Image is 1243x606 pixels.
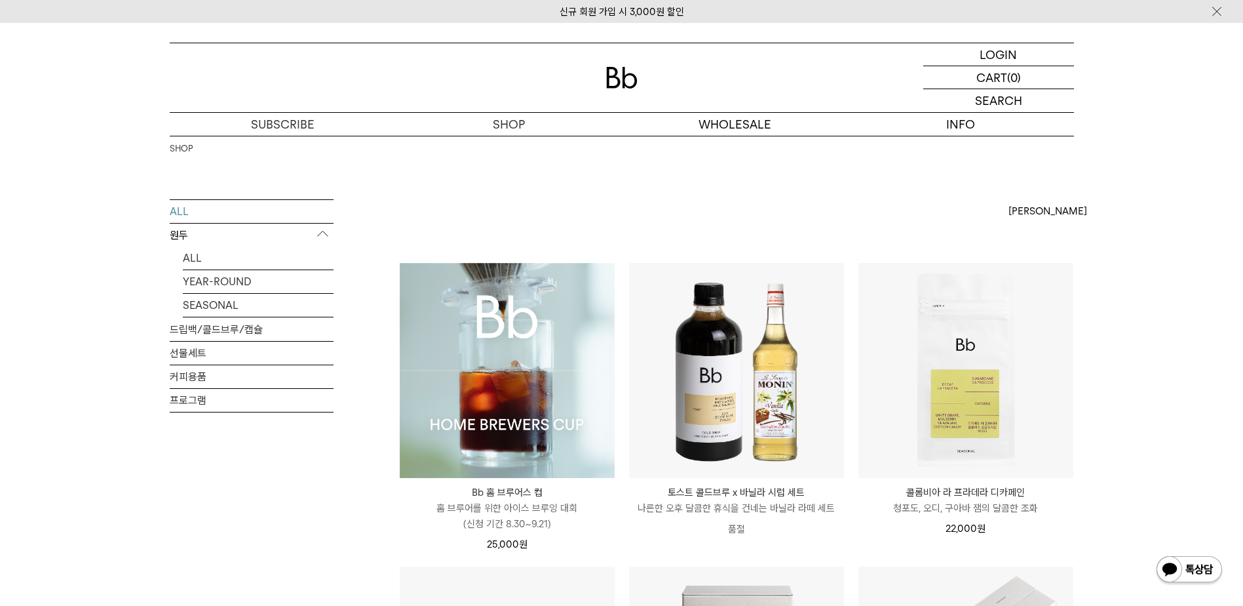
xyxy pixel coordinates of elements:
[976,66,1007,89] p: CART
[400,485,615,500] p: Bb 홈 브루어스 컵
[923,66,1074,89] a: CART (0)
[629,485,844,516] a: 토스트 콜드브루 x 바닐라 시럽 세트 나른한 오후 달콤한 휴식을 건네는 바닐라 라떼 세트
[400,263,615,478] img: Bb 홈 브루어스 컵
[170,389,334,412] a: 프로그램
[858,263,1073,478] img: 콜롬비아 라 프라데라 디카페인
[170,365,334,388] a: 커피용품
[858,485,1073,516] a: 콜롬비아 라 프라데라 디카페인 청포도, 오디, 구아바 잼의 달콤한 조화
[622,113,848,136] p: WHOLESALE
[170,113,396,136] a: SUBSCRIBE
[1155,555,1223,586] img: 카카오톡 채널 1:1 채팅 버튼
[848,113,1074,136] p: INFO
[400,500,615,532] p: 홈 브루어를 위한 아이스 브루잉 대회 (신청 기간 8.30~9.21)
[946,523,985,535] span: 22,000
[170,224,334,247] p: 원두
[975,89,1022,112] p: SEARCH
[560,6,684,18] a: 신규 회원 가입 시 3,000원 할인
[170,342,334,365] a: 선물세트
[980,43,1017,66] p: LOGIN
[629,263,844,478] img: 토스트 콜드브루 x 바닐라 시럽 세트
[400,485,615,532] a: Bb 홈 브루어스 컵 홈 브루어를 위한 아이스 브루잉 대회(신청 기간 8.30~9.21)
[183,294,334,317] a: SEASONAL
[977,523,985,535] span: 원
[923,43,1074,66] a: LOGIN
[170,318,334,341] a: 드립백/콜드브루/캡슐
[1007,66,1021,89] p: (0)
[629,500,844,516] p: 나른한 오후 달콤한 휴식을 건네는 바닐라 라떼 세트
[396,113,622,136] a: SHOP
[629,516,844,542] p: 품절
[519,538,527,550] span: 원
[606,67,638,89] img: 로고
[858,485,1073,500] p: 콜롬비아 라 프라데라 디카페인
[183,270,334,293] a: YEAR-ROUND
[183,247,334,270] a: ALL
[858,500,1073,516] p: 청포도, 오디, 구아바 잼의 달콤한 조화
[170,200,334,223] a: ALL
[1008,203,1087,219] span: [PERSON_NAME]
[629,485,844,500] p: 토스트 콜드브루 x 바닐라 시럽 세트
[170,142,193,155] a: SHOP
[487,538,527,550] span: 25,000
